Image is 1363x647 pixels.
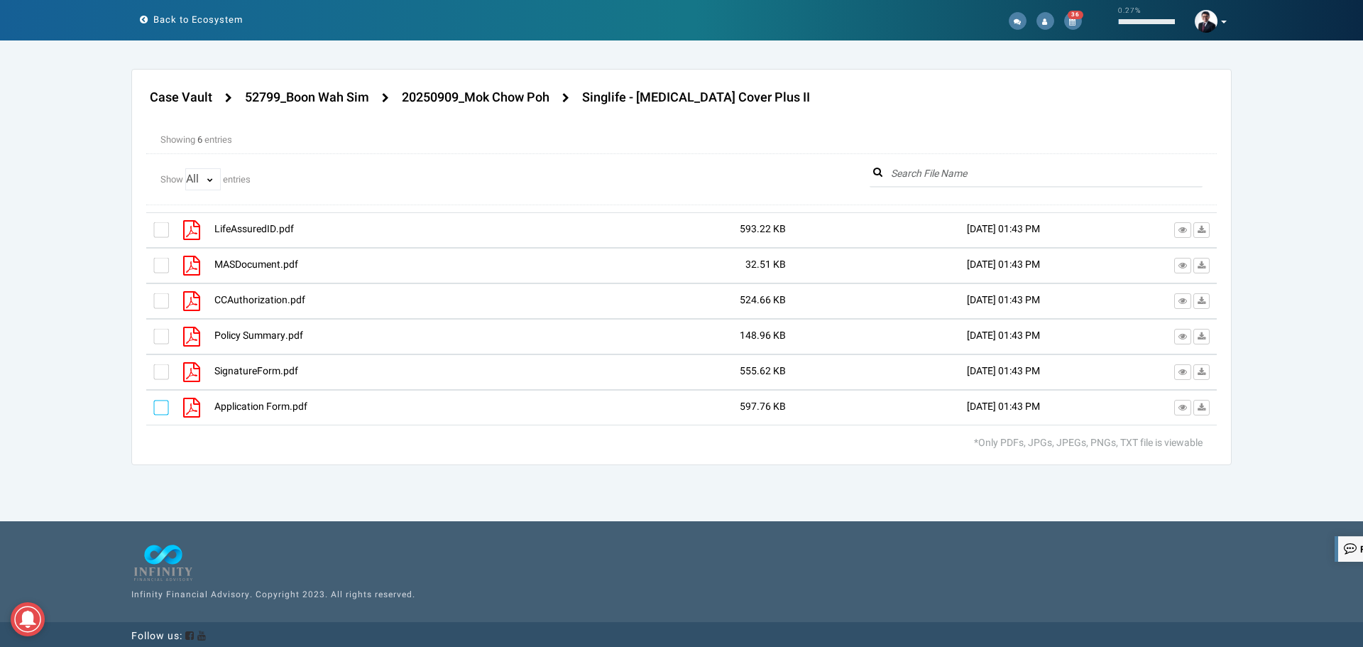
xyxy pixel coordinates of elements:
span: Show [160,173,183,186]
span: entries [223,173,251,186]
h4: Case Vault [150,91,212,105]
div: [DATE] 01:43 PM [797,364,1051,379]
span: 6 [197,133,202,146]
div: MASDocument.pdf 32.51 KB [DATE] 01:43 PM [146,248,1217,283]
h4: 52799_Boon Wah Sim [245,91,369,105]
span: Follow us: [131,629,182,643]
h4: 20250909_Mok Chow Poh [402,91,549,105]
span: Showing [160,133,195,146]
span: Application Form.pdf [214,399,307,414]
h4: Singlife - [MEDICAL_DATA] Cover Plus II [582,91,810,105]
div: 555.62 KB [638,364,787,379]
span: 20250909_Mok Chow Poh [398,87,555,109]
span: Policy Summary.pdf [214,328,303,343]
input: Search File Name [870,161,1203,187]
img: Infinity Financial Advisory [131,543,195,584]
div: Policy Summary.pdf 148.96 KB [DATE] 01:43 PM [146,319,1217,354]
span: Back to Ecosystem [153,13,243,26]
span: entries [204,133,232,146]
span: 52799_Boon Wah Sim [241,87,375,109]
div: [DATE] 01:43 PM [797,329,1051,343]
div: [DATE] 01:43 PM [797,400,1051,414]
span: Singlife - [MEDICAL_DATA] Cover Plus II [579,87,814,109]
span: LifeAssuredID.pdf [214,222,294,236]
span: *Only PDFs, JPGs, JPEGs, PNGs, TXT file is viewable [974,435,1203,450]
span: Case Vault [146,87,218,109]
div: 524.66 KB [638,293,787,308]
a: 36 [1064,14,1082,28]
small: 0.27% [1118,6,1141,16]
div: 32.51 KB [638,258,787,272]
div: SignatureForm.pdf 555.62 KB [DATE] 01:43 PM [146,354,1217,390]
span: CCAuthorization.pdf [214,293,305,308]
span: MASDocument.pdf [214,257,298,272]
div: [DATE] 01:43 PM [797,293,1051,308]
div: CCAuthorization.pdf 524.66 KB [DATE] 01:43 PM [146,283,1217,319]
span: Infinity Financial Advisory. Copyright 2023. All rights reserved. [131,588,415,601]
div: Application Form.pdf 597.76 KB [DATE] 01:43 PM [146,390,1217,425]
div: 593.22 KB [638,222,787,236]
div: 597.76 KB [638,400,787,414]
a: 0.27% [1107,1,1186,38]
div: [DATE] 01:43 PM [797,258,1051,272]
div: LifeAssuredID.pdf 593.22 KB [DATE] 01:43 PM [146,212,1217,248]
span: SignatureForm.pdf [214,364,298,379]
span: 36 [1068,11,1083,19]
div: [DATE] 01:43 PM [797,222,1051,236]
div: 148.96 KB [638,329,787,343]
